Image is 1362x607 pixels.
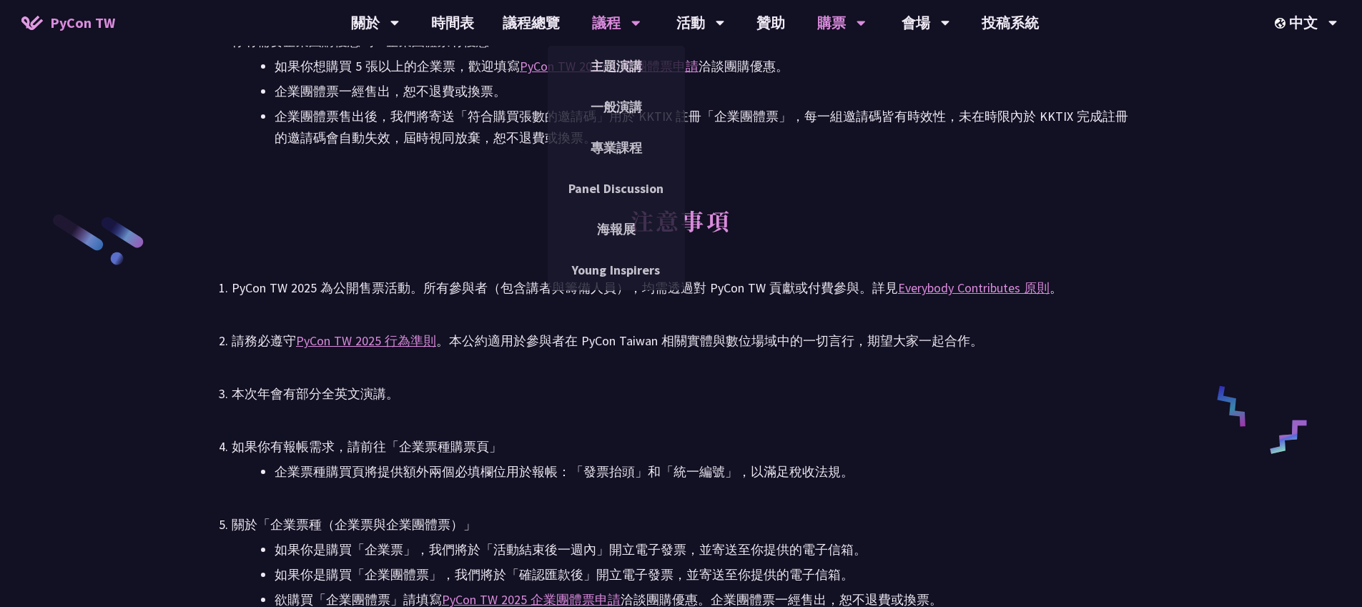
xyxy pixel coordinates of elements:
a: Everybody Contributes 原則 [898,280,1050,296]
div: 請務必遵守 。本公約適用於參與者在 PyCon Taiwan 相關實體與數位場域中的一切言行，期望大家一起合作。 [232,330,1130,352]
a: 海報展 [548,212,685,246]
li: 企業團體票售出後，我們將寄送「符合購買張數的邀請碼」用於 KKTIX 註冊「企業團體票」，每一組邀請碼皆有時效性，未在時限內於 KKTIX 完成註冊的邀請碼會自動失效，屆時視同放棄，恕不退費或換票。 [275,106,1130,149]
a: Panel Discussion [548,172,685,205]
a: PyCon TW [7,5,129,41]
a: 專業課程 [548,131,685,164]
a: 一般演講 [548,90,685,124]
a: Young Inspirers [548,253,685,287]
div: 關於「企業票種（企業票與企業團體票）」 [232,514,1130,536]
h2: 注意事項 [232,192,1130,270]
div: PyCon TW 2025 為公開售票活動。所有參與者（包含講者與籌備人員），均需透過對 PyCon TW 貢獻或付費參與。詳見 。 [232,277,1130,299]
li: 如果你是購買「企業票」，我們將於「活動結束後一週內」開立電子發票，並寄送至你提供的電子信箱。 [275,539,1130,561]
div: 本次年會有部分全英文演講。 [232,383,1130,405]
li: 如果你想購買 5 張以上的企業票，歡迎填寫 洽談團購優惠。 [275,56,1130,77]
span: PyCon TW [50,12,115,34]
li: 企業票種購買頁將提供額外兩個必填欄位用於報帳：「發票抬頭」和「統一編號」，以滿足稅收法規。 [275,461,1130,483]
img: Home icon of PyCon TW 2025 [21,16,43,30]
a: PyCon TW 2025 企業團體票申請 [520,58,699,74]
img: Locale Icon [1275,18,1289,29]
a: 主題演講 [548,49,685,83]
li: 如果你是購買「企業團體票」，我們將於「確認匯款後」開立電子發票，並寄送至你提供的電子信箱。 [275,564,1130,586]
li: 企業團體票一經售出，恕不退費或換票。 [275,81,1130,102]
div: 如果你有報帳需求，請前往「企業票種購票頁」 [232,436,1130,458]
a: PyCon TW 2025 行為準則 [296,332,436,349]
